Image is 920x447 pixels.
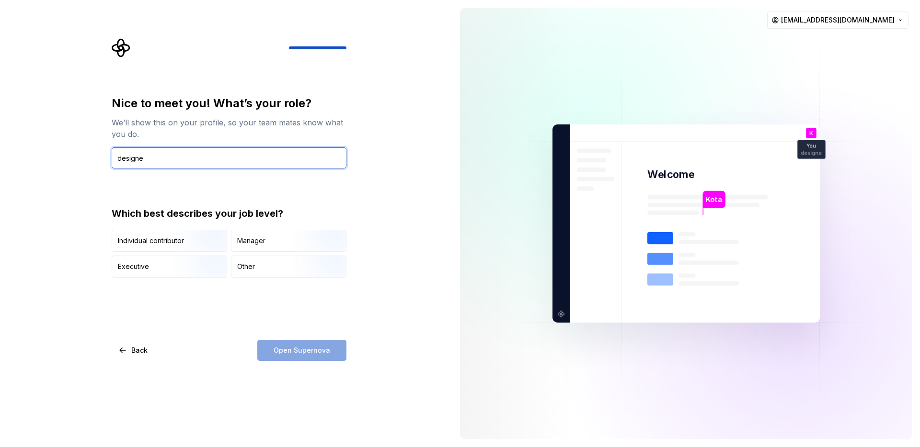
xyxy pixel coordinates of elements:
p: You [806,144,816,149]
div: Manager [237,236,265,246]
div: We’ll show this on your profile, so your team mates know what you do. [112,117,346,140]
svg: Supernova Logo [112,38,131,57]
p: K [809,131,813,136]
p: Welcome [647,168,694,181]
button: [EMAIL_ADDRESS][DOMAIN_NAME] [767,11,908,29]
p: designe [801,150,822,156]
span: Back [131,346,148,355]
button: Back [112,340,156,361]
div: Executive [118,262,149,271]
p: Kota [706,194,722,205]
input: Job title [112,147,346,168]
div: Nice to meet you! What’s your role? [112,96,346,111]
div: Individual contributor [118,236,184,246]
div: Which best describes your job level? [112,207,346,220]
span: [EMAIL_ADDRESS][DOMAIN_NAME] [781,15,895,25]
div: Other [237,262,255,271]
